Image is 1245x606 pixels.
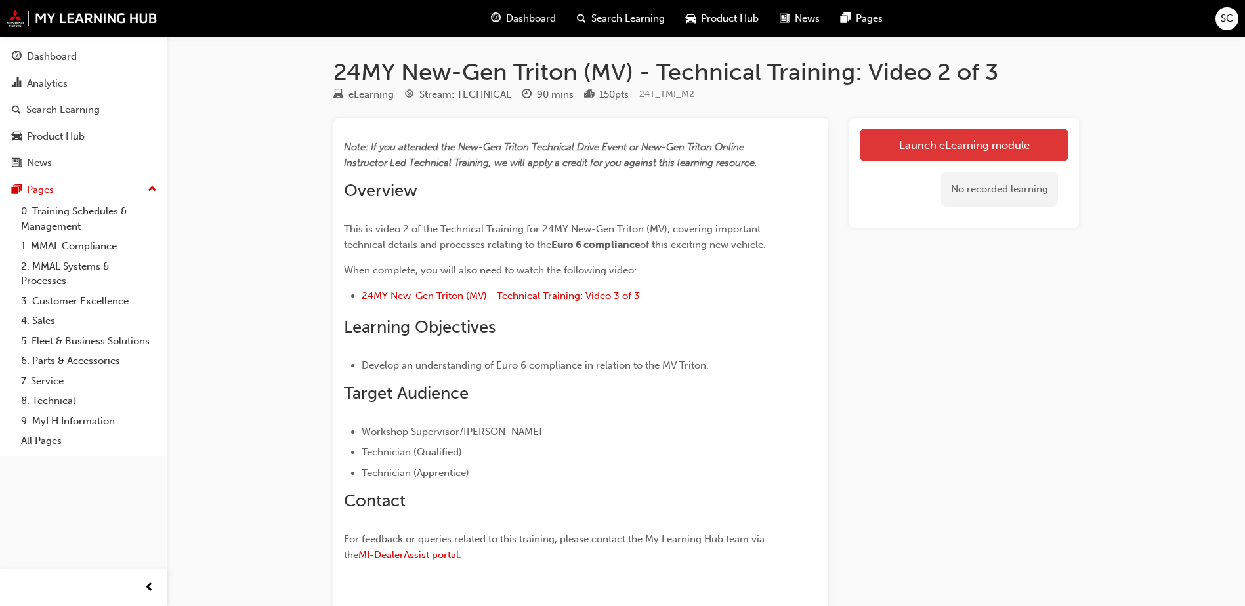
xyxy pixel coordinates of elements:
span: . [459,549,461,561]
button: Pages [5,178,162,202]
a: Search Learning [5,98,162,122]
div: Analytics [27,76,68,91]
a: Analytics [5,71,162,96]
h1: 24MY New-Gen Triton (MV) - Technical Training: Video 2 of 3 [333,58,1079,87]
span: news-icon [12,157,22,169]
span: Note: If you attended the New-Gen Triton Technical Drive Event or New-Gen Triton Online Instructo... [344,141,757,169]
span: Euro 6 compliance [551,239,640,251]
a: 6. Parts & Accessories [16,351,162,371]
div: Stream: TECHNICAL [419,87,511,102]
div: Pages [27,182,54,197]
img: mmal [7,10,158,27]
span: car-icon [12,131,22,143]
span: SC [1221,11,1233,26]
span: Dashboard [506,11,556,26]
a: 3. Customer Excellence [16,291,162,312]
span: car-icon [686,10,696,27]
a: 8. Technical [16,391,162,411]
span: up-icon [148,181,157,198]
a: 5. Fleet & Business Solutions [16,331,162,352]
button: SC [1215,7,1238,30]
span: When complete, you will also need to watch the following video: [344,264,637,276]
a: All Pages [16,431,162,451]
a: 24MY New-Gen Triton (MV) - Technical Training: Video 3 of 3 [362,290,640,302]
div: Type [333,87,394,103]
a: car-iconProduct Hub [675,5,769,32]
a: 0. Training Schedules & Management [16,201,162,236]
a: 7. Service [16,371,162,392]
div: 150 pts [599,87,629,102]
span: prev-icon [144,580,154,596]
span: Workshop Supervisor/[PERSON_NAME] [362,426,542,437]
div: Dashboard [27,49,77,64]
a: news-iconNews [769,5,830,32]
div: Product Hub [27,129,85,144]
div: Duration [522,87,574,103]
span: Overview [344,180,417,201]
a: MI-DealerAssist portal [358,549,459,561]
span: guage-icon [491,10,501,27]
div: News [27,155,52,171]
span: For feedback or queries related to this training, please contact the My Learning Hub team via the [344,533,767,561]
div: Search Learning [26,102,100,117]
span: Pages [856,11,883,26]
a: Launch eLearning module [860,129,1068,161]
span: podium-icon [584,89,594,101]
span: search-icon [12,104,21,116]
span: news-icon [780,10,790,27]
span: This is video 2 of the Technical Training for 24MY New-Gen Triton (MV), covering important techni... [344,223,763,251]
a: Product Hub [5,125,162,149]
div: 90 mins [537,87,574,102]
a: Dashboard [5,45,162,69]
span: Contact [344,491,406,511]
a: 1. MMAL Compliance [16,236,162,256]
a: News [5,151,162,175]
span: pages-icon [12,184,22,196]
span: chart-icon [12,78,22,90]
span: pages-icon [841,10,851,27]
div: Stream [404,87,511,103]
div: eLearning [348,87,394,102]
a: 4. Sales [16,311,162,331]
span: Product Hub [701,11,759,26]
span: target-icon [404,89,414,101]
span: clock-icon [522,89,532,101]
a: 2. MMAL Systems & Processes [16,256,162,291]
span: News [795,11,820,26]
span: guage-icon [12,51,22,63]
span: Search Learning [591,11,665,26]
span: Target Audience [344,383,469,403]
a: pages-iconPages [830,5,893,32]
span: Learning resource code [639,89,694,100]
span: Technician (Qualified) [362,446,462,458]
span: Learning Objectives [344,317,496,337]
span: of this exciting new vehicle. [640,239,766,251]
button: DashboardAnalyticsSearch LearningProduct HubNews [5,42,162,178]
div: No recorded learning [941,172,1058,207]
span: Develop an understanding of Euro 6 compliance in relation to the MV Triton. [362,359,709,371]
a: 9. MyLH Information [16,411,162,432]
div: Points [584,87,629,103]
a: guage-iconDashboard [480,5,566,32]
span: search-icon [577,10,586,27]
span: learningResourceType_ELEARNING-icon [333,89,343,101]
a: search-iconSearch Learning [566,5,675,32]
span: Technician (Apprentice) [362,467,469,479]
